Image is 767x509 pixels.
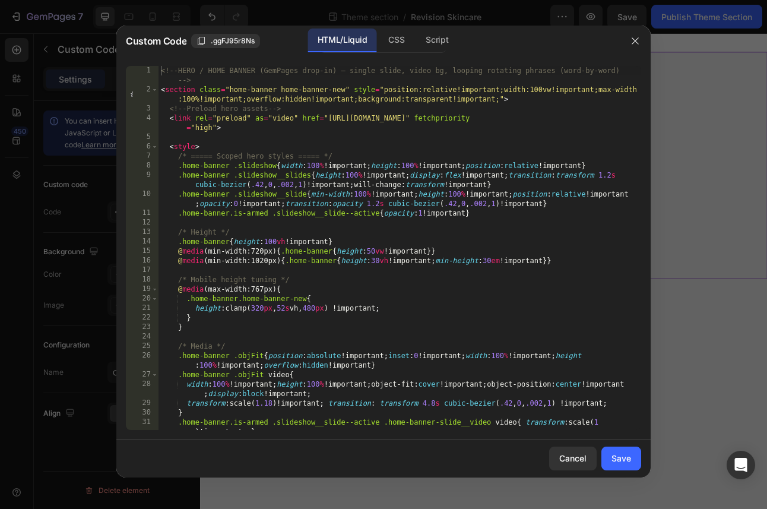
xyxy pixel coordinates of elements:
div: 12 [126,218,159,227]
div: 4 [126,113,159,132]
div: Cancel [559,452,587,464]
div: HTML/Liquid [308,29,376,52]
div: 17 [126,265,159,275]
div: 8 [126,161,159,170]
div: 21 [126,303,159,313]
div: 2 [126,85,159,104]
div: 24 [126,332,159,342]
button: Save [601,447,641,470]
div: CSS [379,29,414,52]
div: 30 [126,408,159,418]
div: 11 [126,208,159,218]
div: Script [416,29,458,52]
div: 13 [126,227,159,237]
div: 28 [126,380,159,399]
div: 25 [126,342,159,351]
div: 31 [126,418,159,437]
div: 18 [126,275,159,284]
div: 16 [126,256,159,265]
div: 10 [126,189,159,208]
span: .ggFJ95r8Ns [211,36,255,46]
button: Cancel [549,447,597,470]
div: 14 [126,237,159,246]
div: 15 [126,246,159,256]
div: 22 [126,313,159,323]
div: 20 [126,294,159,303]
div: 5 [126,132,159,142]
div: 19 [126,284,159,294]
span: Custom Code [126,34,186,48]
div: 23 [126,323,159,332]
div: 29 [126,399,159,408]
div: 7 [126,151,159,161]
div: Save [611,452,631,464]
div: 1 [126,66,159,85]
div: 6 [126,142,159,151]
div: Open Intercom Messenger [727,451,755,479]
button: .ggFJ95r8Ns [191,34,260,48]
div: 3 [126,104,159,113]
div: 27 [126,370,159,380]
div: Custom Code [14,30,65,41]
div: 26 [126,351,159,370]
div: 9 [126,170,159,189]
